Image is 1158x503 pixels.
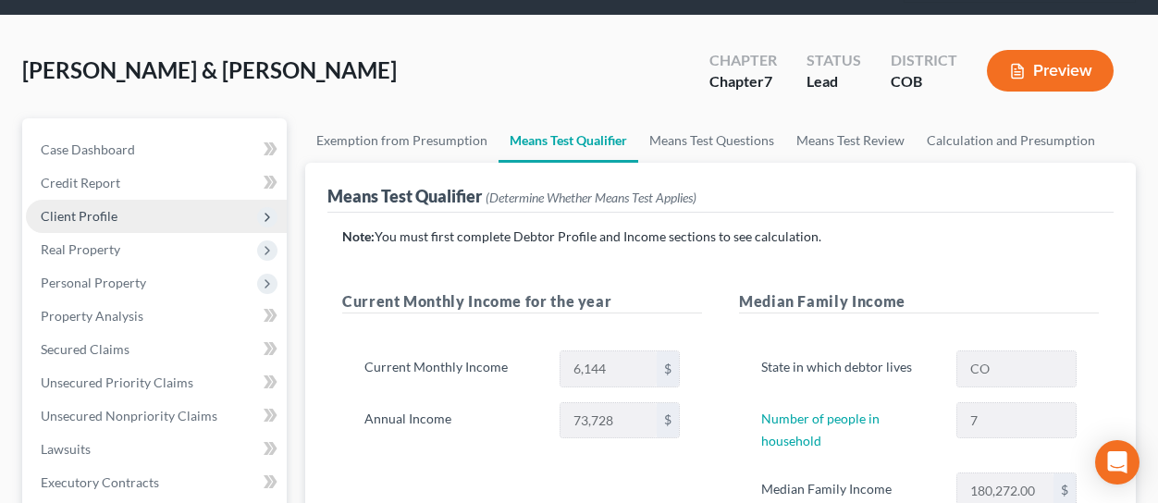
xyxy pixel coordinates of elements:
[41,241,120,257] span: Real Property
[305,118,499,163] a: Exemption from Presumption
[807,50,861,71] div: Status
[342,290,702,313] h5: Current Monthly Income for the year
[355,402,550,439] label: Annual Income
[327,185,696,207] div: Means Test Qualifier
[41,408,217,423] span: Unsecured Nonpriority Claims
[891,71,957,92] div: COB
[41,308,143,324] span: Property Analysis
[987,50,1114,92] button: Preview
[739,290,1099,313] h5: Median Family Income
[657,403,679,438] div: $
[486,190,696,205] span: (Determine Whether Means Test Applies)
[657,351,679,386] div: $
[26,166,287,200] a: Credit Report
[709,71,777,92] div: Chapter
[709,50,777,71] div: Chapter
[26,466,287,499] a: Executory Contracts
[41,341,129,357] span: Secured Claims
[26,133,287,166] a: Case Dashboard
[561,351,657,386] input: 0.00
[41,141,135,157] span: Case Dashboard
[1095,440,1140,485] div: Open Intercom Messenger
[761,411,880,448] a: Number of people in household
[41,208,117,224] span: Client Profile
[342,227,1099,246] p: You must first complete Debtor Profile and Income sections to see calculation.
[355,350,550,387] label: Current Monthly Income
[41,275,146,290] span: Personal Property
[891,50,957,71] div: District
[26,333,287,366] a: Secured Claims
[764,72,772,90] span: 7
[342,228,375,244] strong: Note:
[26,433,287,466] a: Lawsuits
[916,118,1106,163] a: Calculation and Presumption
[785,118,916,163] a: Means Test Review
[41,474,159,490] span: Executory Contracts
[807,71,861,92] div: Lead
[499,118,638,163] a: Means Test Qualifier
[26,300,287,333] a: Property Analysis
[41,175,120,190] span: Credit Report
[41,374,193,390] span: Unsecured Priority Claims
[638,118,785,163] a: Means Test Questions
[752,350,947,387] label: State in which debtor lives
[26,366,287,399] a: Unsecured Priority Claims
[41,441,91,457] span: Lawsuits
[957,403,1076,438] input: --
[22,56,397,83] span: [PERSON_NAME] & [PERSON_NAME]
[561,403,657,438] input: 0.00
[26,399,287,433] a: Unsecured Nonpriority Claims
[957,351,1076,386] input: State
